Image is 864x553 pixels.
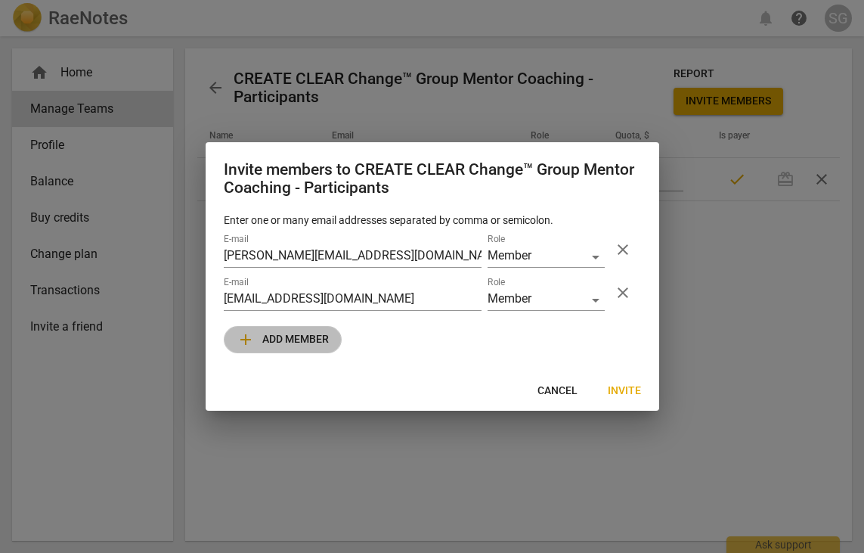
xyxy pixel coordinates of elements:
span: Invite [608,384,641,399]
label: E-mail [224,235,249,244]
label: Role [488,278,505,287]
span: close [614,241,632,259]
label: Role [488,235,505,244]
span: add [237,331,255,349]
p: Enter one or many email addresses separated by comma or semicolon. [224,213,641,228]
button: Add [224,326,342,353]
div: Member [488,246,605,268]
span: close [614,284,632,302]
button: Invite [596,377,653,405]
span: Add member [237,331,329,349]
span: Cancel [537,384,578,399]
label: E-mail [224,278,249,287]
div: Member [488,289,605,311]
button: Cancel [525,377,590,405]
h2: Invite members to CREATE CLEAR Change™ Group Mentor Coaching - Participants [224,160,641,197]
